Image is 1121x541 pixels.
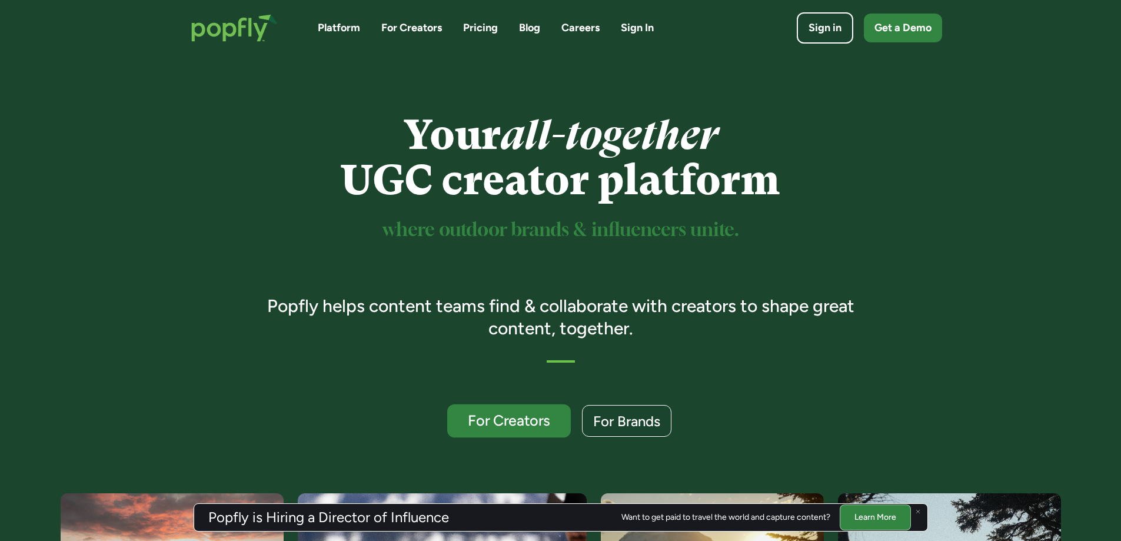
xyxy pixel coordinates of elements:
[447,404,571,438] a: For Creators
[582,405,671,437] a: For Brands
[458,413,559,429] div: For Creators
[179,2,290,54] a: home
[797,12,853,44] a: Sign in
[250,295,871,339] h3: Popfly helps content teams find & collaborate with creators to shape great content, together.
[840,505,911,530] a: Learn More
[593,414,660,429] div: For Brands
[864,14,942,42] a: Get a Demo
[318,21,360,35] a: Platform
[501,111,718,159] em: all-together
[519,21,540,35] a: Blog
[561,21,600,35] a: Careers
[874,21,932,35] div: Get a Demo
[809,21,841,35] div: Sign in
[621,513,830,522] div: Want to get paid to travel the world and capture content?
[381,21,442,35] a: For Creators
[382,221,739,240] sup: where outdoor brands & influencers unite.
[208,510,449,525] h3: Popfly is Hiring a Director of Influence
[621,21,654,35] a: Sign In
[463,21,498,35] a: Pricing
[250,112,871,203] h1: Your UGC creator platform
